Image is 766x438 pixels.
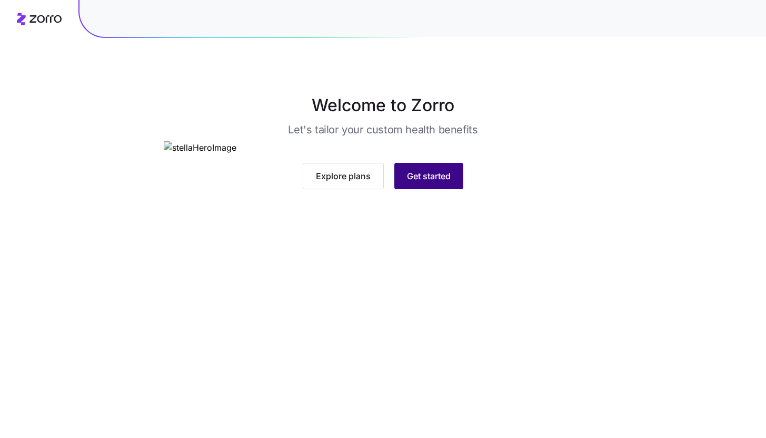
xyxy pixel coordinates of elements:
span: Get started [407,170,451,182]
h1: Welcome to Zorro [122,93,644,118]
img: stellaHeroImage [164,141,602,154]
button: Explore plans [303,163,384,189]
h3: Let's tailor your custom health benefits [288,122,477,137]
span: Explore plans [316,170,371,182]
button: Get started [394,163,463,189]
